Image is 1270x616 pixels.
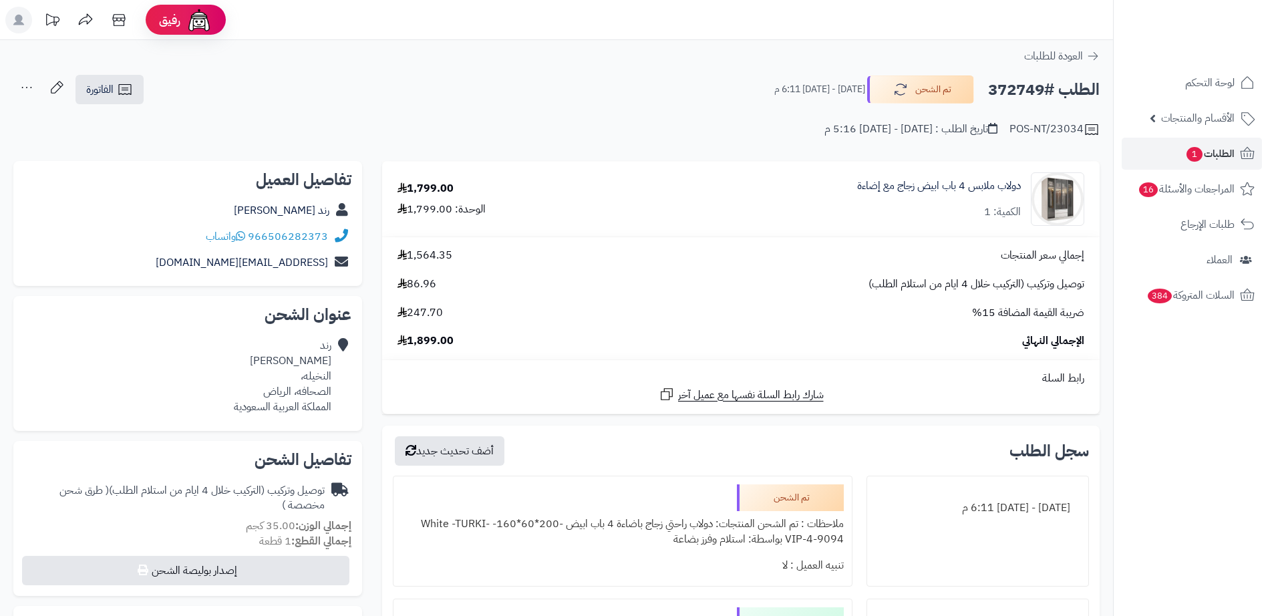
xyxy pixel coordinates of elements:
button: إصدار بوليصة الشحن [22,556,349,585]
span: الطلبات [1185,144,1235,163]
small: 35.00 كجم [246,518,351,534]
span: طلبات الإرجاع [1180,215,1235,234]
span: 384 [1148,289,1172,303]
span: السلات المتروكة [1146,286,1235,305]
span: العملاء [1207,251,1233,269]
img: logo-2.png [1179,36,1257,64]
div: POS-NT/23034 [1009,122,1100,138]
span: 1,564.35 [398,248,452,263]
a: المراجعات والأسئلة16 [1122,173,1262,205]
span: إجمالي سعر المنتجات [1001,248,1084,263]
strong: إجمالي القطع: [291,533,351,549]
div: الوحدة: 1,799.00 [398,202,486,217]
div: [DATE] - [DATE] 6:11 م [875,495,1080,521]
span: توصيل وتركيب (التركيب خلال 4 ايام من استلام الطلب) [868,277,1084,292]
h2: تفاصيل العميل [24,172,351,188]
span: 86.96 [398,277,436,292]
span: الفاتورة [86,82,114,98]
a: السلات المتروكة384 [1122,279,1262,311]
h3: سجل الطلب [1009,443,1089,459]
a: 966506282373 [248,228,328,245]
div: تنبيه العميل : لا [402,553,844,579]
a: رند [PERSON_NAME] [234,202,329,218]
small: [DATE] - [DATE] 6:11 م [774,83,865,96]
span: 247.70 [398,305,443,321]
span: الأقسام والمنتجات [1161,109,1235,128]
span: رفيق [159,12,180,28]
span: ضريبة القيمة المضافة 15% [972,305,1084,321]
span: لوحة التحكم [1185,73,1235,92]
a: لوحة التحكم [1122,67,1262,99]
h2: الطلب #372749 [988,76,1100,104]
a: الطلبات1 [1122,138,1262,170]
div: ملاحظات : تم الشحن المنتجات: دولاب راحتي زجاج باضاءة 4 باب ابيض -200*60*160- White -TURKI-VIP-4-9... [402,511,844,553]
a: [EMAIL_ADDRESS][DOMAIN_NAME] [156,255,328,271]
span: 16 [1139,182,1158,197]
span: الإجمالي النهائي [1022,333,1084,349]
img: 1742133300-110103010020.1-90x90.jpg [1031,172,1084,226]
a: دولاب ملابس 4 باب ابيض زجاج مع إضاءة [857,178,1021,194]
h2: تفاصيل الشحن [24,452,351,468]
div: رند [PERSON_NAME] النخيله، الصحافه، الرياض المملكة العربية السعودية [234,338,331,414]
a: واتساب [206,228,245,245]
span: المراجعات والأسئلة [1138,180,1235,198]
span: 1,899.00 [398,333,454,349]
span: العودة للطلبات [1024,48,1083,64]
div: رابط السلة [387,371,1094,386]
div: توصيل وتركيب (التركيب خلال 4 ايام من استلام الطلب) [24,483,325,514]
small: 1 قطعة [259,533,351,549]
div: الكمية: 1 [984,204,1021,220]
div: تم الشحن [737,484,844,511]
span: 1 [1186,147,1203,162]
a: تحديثات المنصة [35,7,69,37]
div: تاريخ الطلب : [DATE] - [DATE] 5:16 م [824,122,997,137]
div: 1,799.00 [398,181,454,196]
button: تم الشحن [867,75,974,104]
a: العودة للطلبات [1024,48,1100,64]
h2: عنوان الشحن [24,307,351,323]
a: طلبات الإرجاع [1122,208,1262,241]
a: شارك رابط السلة نفسها مع عميل آخر [659,386,824,403]
a: الفاتورة [75,75,144,104]
img: ai-face.png [186,7,212,33]
span: ( طرق شحن مخصصة ) [59,482,325,514]
a: العملاء [1122,244,1262,276]
strong: إجمالي الوزن: [295,518,351,534]
span: شارك رابط السلة نفسها مع عميل آخر [678,388,824,403]
button: أضف تحديث جديد [395,436,504,466]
